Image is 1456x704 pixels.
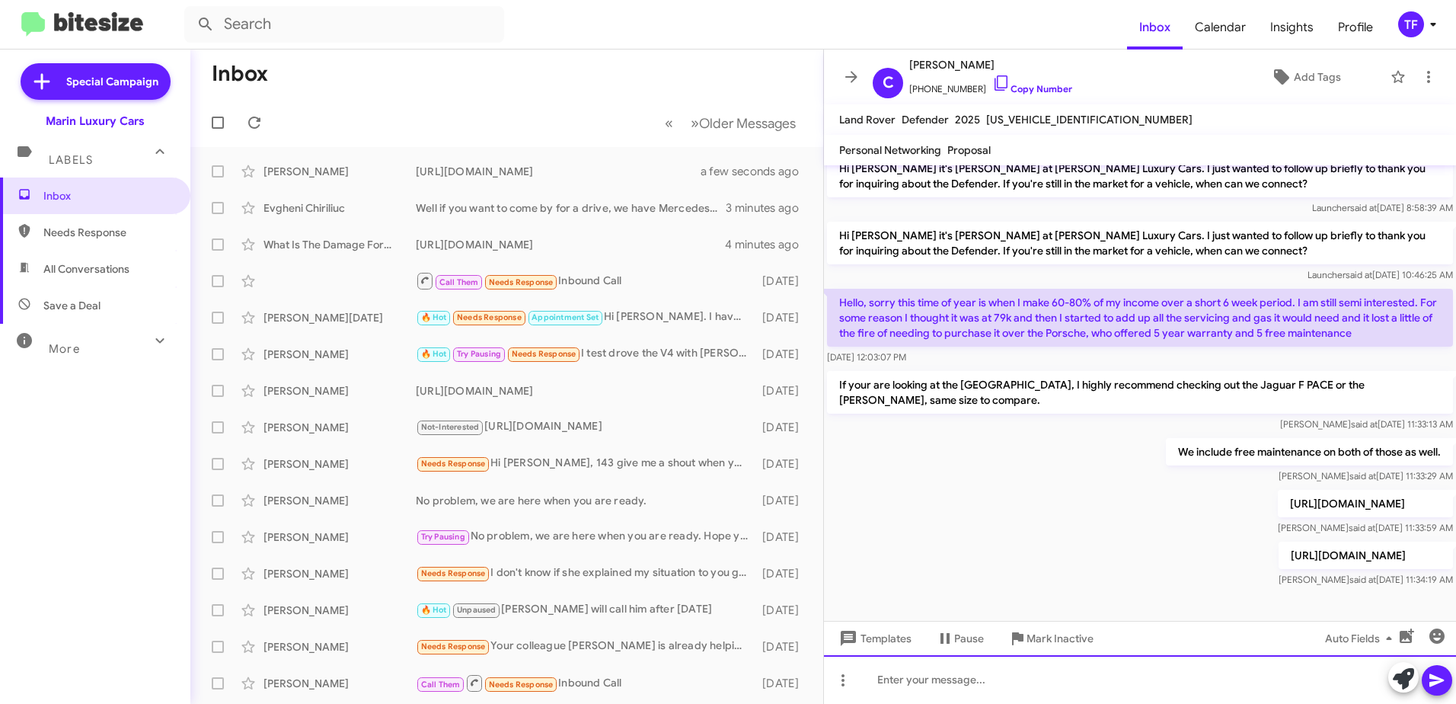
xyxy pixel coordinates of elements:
[909,56,1072,74] span: [PERSON_NAME]
[909,74,1072,97] span: [PHONE_NUMBER]
[416,638,755,655] div: Your colleague [PERSON_NAME] is already helping me thanks
[416,309,755,326] div: Hi [PERSON_NAME]. I have an appointment with [PERSON_NAME] [DATE]. Thank you
[416,200,726,216] div: Well if you want to come by for a drive, we have Mercedes, BMW's Porsche's all on our lot as well...
[1308,269,1453,280] span: Launcher [DATE] 10:46:25 AM
[43,188,173,203] span: Inbox
[720,164,811,179] div: a few seconds ago
[416,601,755,619] div: [PERSON_NAME] will call him after [DATE]
[1278,522,1453,533] span: [PERSON_NAME] [DATE] 11:33:59 AM
[992,83,1072,94] a: Copy Number
[49,342,80,356] span: More
[827,289,1453,347] p: Hello, sorry this time of year is when I make 60-80% of my income over a short 6 week period. I a...
[1279,470,1453,482] span: [PERSON_NAME] [DATE] 11:33:29 AM
[755,420,811,435] div: [DATE]
[1350,202,1377,213] span: said at
[827,371,1453,414] p: If your are looking at the [GEOGRAPHIC_DATA], I highly recommend checking out the Jaguar F PACE o...
[421,568,486,578] span: Needs Response
[1166,438,1453,466] p: We include free maintenance on both of those as well.
[954,625,984,652] span: Pause
[263,420,416,435] div: [PERSON_NAME]
[263,530,416,545] div: [PERSON_NAME]
[1312,202,1453,213] span: Launcher [DATE] 8:58:39 AM
[263,383,416,398] div: [PERSON_NAME]
[416,565,755,582] div: I don't know if she explained my situation to you guys at all?
[416,418,755,436] div: [URL][DOMAIN_NAME]
[827,155,1453,197] p: Hi [PERSON_NAME] it's [PERSON_NAME] at [PERSON_NAME] Luxury Cars. I just wanted to follow up brie...
[1258,5,1326,50] a: Insights
[1279,542,1453,569] p: [URL][DOMAIN_NAME]
[21,63,171,100] a: Special Campaign
[883,71,894,95] span: C
[755,310,811,325] div: [DATE]
[1351,418,1378,430] span: said at
[996,625,1106,652] button: Mark Inactive
[416,493,755,508] div: No problem, we are here when you are ready.
[665,114,673,133] span: «
[691,114,699,133] span: »
[755,493,811,508] div: [DATE]
[1279,574,1453,585] span: [PERSON_NAME] [DATE] 11:34:19 AM
[263,347,416,362] div: [PERSON_NAME]
[416,528,755,546] div: No problem, we are here when you are ready. Hope you have a great weekend!
[421,312,447,322] span: 🔥 Hot
[656,107,805,139] nav: Page navigation example
[457,605,497,615] span: Unpaused
[755,639,811,654] div: [DATE]
[839,143,941,157] span: Personal Networking
[263,456,416,472] div: [PERSON_NAME]
[416,674,755,693] div: Inbound Call
[827,222,1453,264] p: Hi [PERSON_NAME] it's [PERSON_NAME] at [PERSON_NAME] Luxury Cars. I just wanted to follow up brie...
[1183,5,1258,50] a: Calendar
[263,493,416,508] div: [PERSON_NAME]
[755,603,811,618] div: [DATE]
[1127,5,1183,50] a: Inbox
[263,603,416,618] div: [PERSON_NAME]
[439,277,479,287] span: Call Them
[839,113,896,126] span: Land Rover
[755,530,811,545] div: [DATE]
[755,676,811,691] div: [DATE]
[457,312,522,322] span: Needs Response
[1326,5,1385,50] a: Profile
[1280,418,1453,430] span: [PERSON_NAME] [DATE] 11:33:13 AM
[512,349,576,359] span: Needs Response
[1027,625,1094,652] span: Mark Inactive
[755,274,811,289] div: [DATE]
[421,422,480,432] span: Not-Interested
[49,153,93,167] span: Labels
[212,62,268,86] h1: Inbox
[924,625,996,652] button: Pause
[416,383,755,398] div: [URL][DOMAIN_NAME]
[416,237,725,252] div: [URL][DOMAIN_NAME]
[947,143,991,157] span: Proposal
[1349,574,1376,585] span: said at
[416,455,755,472] div: Hi [PERSON_NAME], 143 give me a shout when you get a chance
[726,200,811,216] div: 3 minutes ago
[755,383,811,398] div: [DATE]
[416,345,755,363] div: I test drove the V4 with [PERSON_NAME] the other day. Will circle back with him in late November,...
[421,532,465,542] span: Try Pausing
[1349,470,1376,482] span: said at
[457,349,501,359] span: Try Pausing
[43,225,173,240] span: Needs Response
[263,237,416,252] div: What Is The Damage For Accident And P
[827,351,906,363] span: [DATE] 12:03:07 PM
[416,271,755,290] div: Inbound Call
[184,6,504,43] input: Search
[421,680,461,690] span: Call Them
[263,164,416,179] div: [PERSON_NAME]
[725,237,811,252] div: 4 minutes ago
[955,113,980,126] span: 2025
[755,456,811,472] div: [DATE]
[1346,269,1372,280] span: said at
[755,566,811,581] div: [DATE]
[656,107,682,139] button: Previous
[263,639,416,654] div: [PERSON_NAME]
[43,261,129,277] span: All Conversations
[66,74,158,89] span: Special Campaign
[489,277,554,287] span: Needs Response
[421,605,447,615] span: 🔥 Hot
[43,298,101,313] span: Save a Deal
